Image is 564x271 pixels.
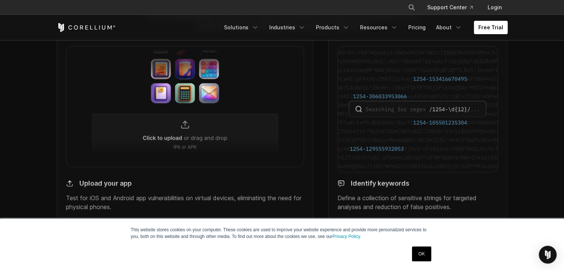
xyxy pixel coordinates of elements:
[474,21,508,34] a: Free Trial
[356,21,402,34] a: Resources
[265,21,310,34] a: Industries
[66,193,304,211] p: Test for iOS and Android app vulnerabilities on virtual devices, eliminating the need for physica...
[337,179,345,188] img: icon--keyword
[79,179,132,188] h4: Upload your app
[351,179,409,188] h4: Identify keywords
[66,46,304,167] img: MATRIX_Feature_Upload
[404,21,430,34] a: Pricing
[220,21,508,34] div: Navigation Menu
[412,246,431,261] a: OK
[131,226,433,240] p: This website stores cookies on your computer. These cookies are used to improve your website expe...
[66,179,73,188] img: Upload
[482,1,508,14] a: Login
[333,234,361,239] a: Privacy Policy.
[405,1,418,14] button: Search
[220,21,263,34] a: Solutions
[421,1,479,14] a: Support Center
[57,23,116,32] a: Corellium Home
[539,246,557,264] div: Open Intercom Messenger
[337,46,498,172] img: MATRIX_Feature_Keywords
[432,21,466,34] a: About
[311,21,354,34] a: Products
[399,1,508,14] div: Navigation Menu
[337,193,498,211] p: Define a collection of sensitive strings for targeted analyses and reduction of false positives.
